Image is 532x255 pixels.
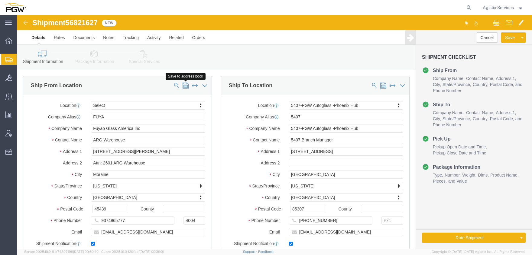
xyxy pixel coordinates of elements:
span: Server: 2025.19.0-91c74307f99 [24,250,99,253]
span: Copyright © [DATE]-[DATE] Agistix Inc., All Rights Reserved [432,249,525,254]
a: Feedback [258,250,274,253]
img: logo [4,3,26,12]
span: [DATE] 09:39:01 [140,250,164,253]
iframe: FS Legacy Container [17,15,532,249]
span: Agistix Services [483,4,514,11]
button: Agistix Services [482,4,524,11]
a: Support [243,250,258,253]
span: Client: 2025.19.0-129fbcf [101,250,164,253]
span: [DATE] 09:50:40 [73,250,99,253]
